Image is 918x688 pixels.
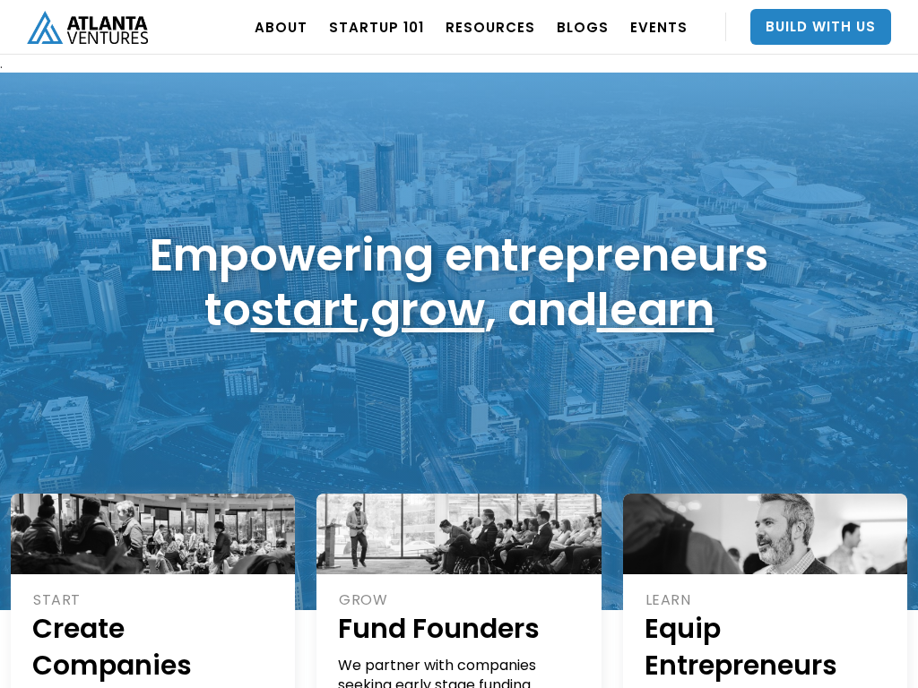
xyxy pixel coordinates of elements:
[338,610,581,647] h1: Fund Founders
[150,228,768,337] h1: Empowering entrepreneurs to , , and
[255,2,307,52] a: ABOUT
[557,2,609,52] a: BLOGS
[446,2,535,52] a: RESOURCES
[645,590,888,610] div: LEARN
[33,590,275,610] div: START
[251,278,359,341] a: start
[630,2,688,52] a: EVENTS
[750,9,891,45] a: Build With Us
[597,278,714,341] a: learn
[645,610,888,684] h1: Equip Entrepreneurs
[32,610,275,684] h1: Create Companies
[339,590,581,610] div: GROW
[370,278,485,341] a: grow
[329,2,424,52] a: Startup 101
